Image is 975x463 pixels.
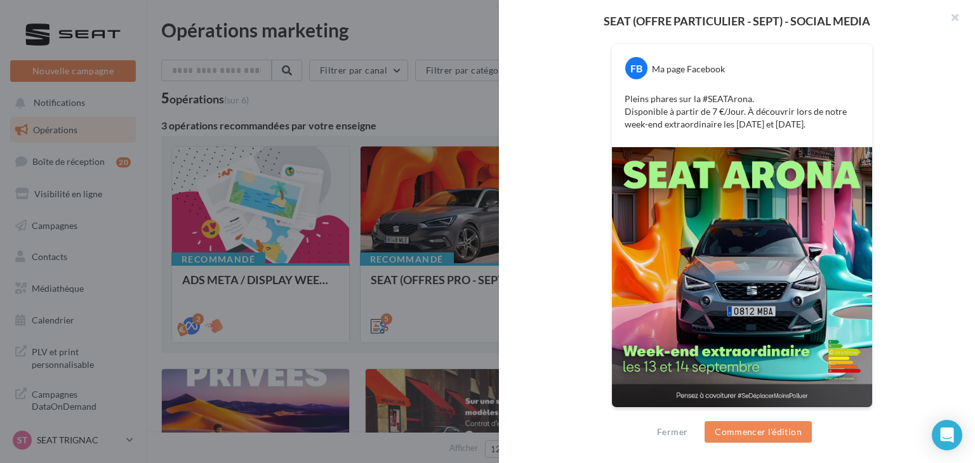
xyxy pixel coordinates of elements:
div: FB [625,57,647,79]
div: La prévisualisation est non-contractuelle [611,408,873,424]
div: Ma page Facebook [652,63,725,75]
div: Open Intercom Messenger [932,420,962,450]
div: SEAT (OFFRE PARTICULIER - SEPT) - SOCIAL MEDIA [519,15,955,27]
p: Pleins phares sur la #SEATArona. Disponible à partir de 7 €/Jour. À découvrir lors de notre week-... [625,93,859,131]
button: Commencer l'édition [705,421,812,443]
button: Fermer [652,424,693,440]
